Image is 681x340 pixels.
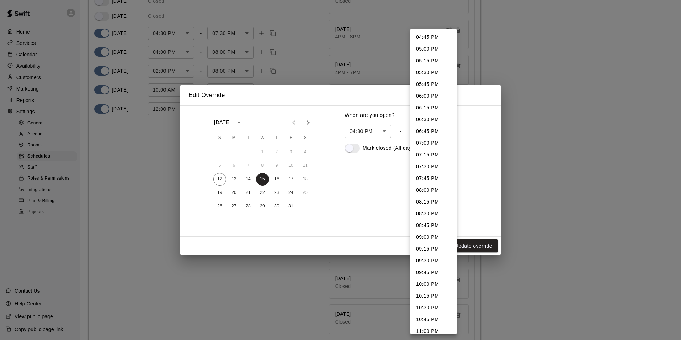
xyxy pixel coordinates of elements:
[410,125,457,137] li: 06:45 PM
[410,114,457,125] li: 06:30 PM
[410,184,457,196] li: 08:00 PM
[410,43,457,55] li: 05:00 PM
[410,78,457,90] li: 05:45 PM
[410,137,457,149] li: 07:00 PM
[410,278,457,290] li: 10:00 PM
[410,90,457,102] li: 06:00 PM
[410,67,457,78] li: 05:30 PM
[410,267,457,278] li: 09:45 PM
[410,196,457,208] li: 08:15 PM
[410,243,457,255] li: 09:15 PM
[410,31,457,43] li: 04:45 PM
[410,302,457,314] li: 10:30 PM
[410,172,457,184] li: 07:45 PM
[410,325,457,337] li: 11:00 PM
[410,314,457,325] li: 10:45 PM
[410,102,457,114] li: 06:15 PM
[410,231,457,243] li: 09:00 PM
[410,290,457,302] li: 10:15 PM
[410,55,457,67] li: 05:15 PM
[410,208,457,220] li: 08:30 PM
[410,149,457,161] li: 07:15 PM
[410,220,457,231] li: 08:45 PM
[410,255,457,267] li: 09:30 PM
[410,161,457,172] li: 07:30 PM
